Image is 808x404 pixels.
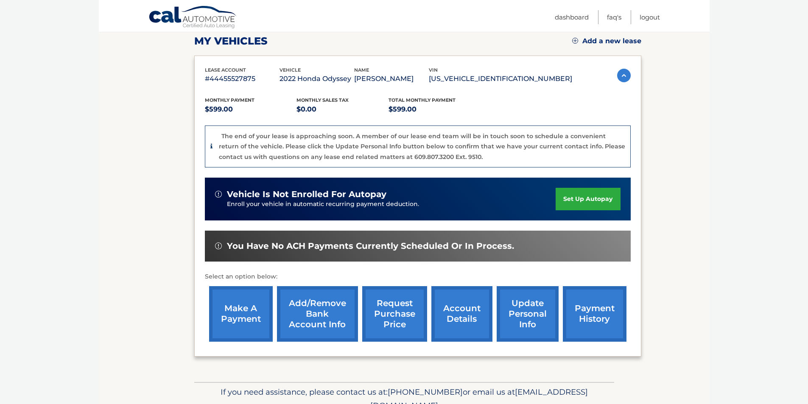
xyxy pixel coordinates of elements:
a: request purchase price [362,286,427,342]
a: update personal info [497,286,559,342]
span: [PHONE_NUMBER] [388,387,463,397]
h2: my vehicles [194,35,268,47]
p: Select an option below: [205,272,631,282]
a: Cal Automotive [148,6,238,30]
span: Monthly Payment [205,97,254,103]
span: You have no ACH payments currently scheduled or in process. [227,241,514,251]
a: FAQ's [607,10,621,24]
p: $599.00 [389,103,481,115]
p: The end of your lease is approaching soon. A member of our lease end team will be in touch soon t... [219,132,625,161]
span: vehicle is not enrolled for autopay [227,189,386,200]
a: Dashboard [555,10,589,24]
a: make a payment [209,286,273,342]
p: $599.00 [205,103,297,115]
span: Total Monthly Payment [389,97,456,103]
p: [PERSON_NAME] [354,73,429,85]
p: Enroll your vehicle in automatic recurring payment deduction. [227,200,556,209]
a: Add/Remove bank account info [277,286,358,342]
span: Monthly sales Tax [296,97,349,103]
span: vin [429,67,438,73]
p: #44455527875 [205,73,280,85]
a: set up autopay [556,188,620,210]
a: Add a new lease [572,37,641,45]
span: lease account [205,67,246,73]
a: payment history [563,286,626,342]
img: alert-white.svg [215,242,222,249]
a: Logout [640,10,660,24]
img: accordion-active.svg [617,69,631,82]
img: alert-white.svg [215,191,222,198]
img: add.svg [572,38,578,44]
p: 2022 Honda Odyssey [280,73,354,85]
p: $0.00 [296,103,389,115]
span: name [354,67,369,73]
a: account details [431,286,492,342]
p: [US_VEHICLE_IDENTIFICATION_NUMBER] [429,73,572,85]
span: vehicle [280,67,301,73]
